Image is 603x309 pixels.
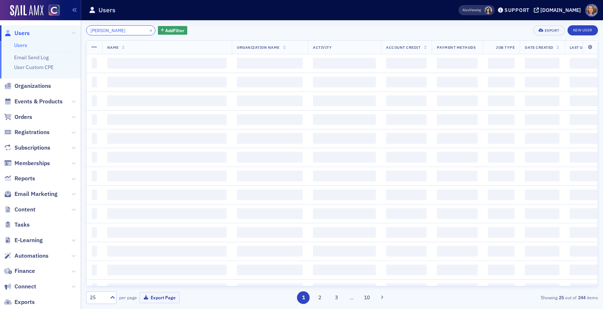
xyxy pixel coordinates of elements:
[4,29,30,37] a: Users
[313,45,332,50] span: Activity
[237,246,303,257] span: ‌
[437,265,478,275] span: ‌
[386,133,427,144] span: ‌
[386,152,427,163] span: ‌
[107,283,227,294] span: ‌
[525,114,559,125] span: ‌
[14,64,54,70] a: User Custom CPE
[432,294,598,301] div: Showing out of items
[237,114,303,125] span: ‌
[437,95,478,106] span: ‌
[4,283,36,291] a: Connect
[107,45,119,50] span: Name
[139,292,180,303] button: Export Page
[14,128,50,136] span: Registrations
[525,189,559,200] span: ‌
[4,144,50,152] a: Subscriptions
[462,8,469,12] div: Also
[237,171,303,181] span: ‌
[92,152,97,163] span: ‌
[488,133,515,144] span: ‌
[237,58,303,69] span: ‌
[313,77,376,87] span: ‌
[386,283,427,294] span: ‌
[386,58,427,69] span: ‌
[14,29,30,37] span: Users
[488,77,515,87] span: ‌
[525,95,559,106] span: ‌
[14,298,35,306] span: Exports
[92,246,97,257] span: ‌
[437,133,478,144] span: ‌
[360,291,373,304] button: 10
[504,7,529,13] div: Support
[525,58,559,69] span: ‌
[386,189,427,200] span: ‌
[4,298,35,306] a: Exports
[92,77,97,87] span: ‌
[14,267,35,275] span: Finance
[488,283,515,294] span: ‌
[14,283,36,291] span: Connect
[14,175,35,183] span: Reports
[43,5,60,17] a: View Homepage
[107,77,227,87] span: ‌
[585,4,598,17] span: Profile
[92,208,97,219] span: ‌
[488,152,515,163] span: ‌
[437,58,478,69] span: ‌
[92,133,97,144] span: ‌
[107,246,227,257] span: ‌
[99,6,116,14] h1: Users
[533,25,565,35] button: Export
[4,128,50,136] a: Registrations
[107,189,227,200] span: ‌
[462,8,481,13] span: Viewing
[297,291,310,304] button: 1
[14,159,50,167] span: Memberships
[313,208,376,219] span: ‌
[10,5,43,17] a: SailAMX
[540,7,581,13] div: [DOMAIN_NAME]
[437,114,478,125] span: ‌
[92,171,97,181] span: ‌
[119,294,137,301] label: per page
[525,77,559,87] span: ‌
[525,208,559,219] span: ‌
[386,45,420,50] span: Account Credit
[14,113,32,121] span: Orders
[4,236,43,244] a: E-Learning
[107,265,227,275] span: ‌
[437,171,478,181] span: ‌
[570,45,598,50] span: Last Updated
[313,58,376,69] span: ‌
[488,58,515,69] span: ‌
[4,82,51,90] a: Organizations
[437,189,478,200] span: ‌
[386,114,427,125] span: ‌
[525,227,559,238] span: ‌
[577,294,587,301] strong: 244
[92,227,97,238] span: ‌
[92,58,97,69] span: ‌
[525,152,559,163] span: ‌
[107,95,227,106] span: ‌
[485,7,492,14] span: Stacy Svendsen
[437,227,478,238] span: ‌
[545,29,560,33] div: Export
[488,171,515,181] span: ‌
[237,152,303,163] span: ‌
[525,265,559,275] span: ‌
[92,189,97,200] span: ‌
[386,95,427,106] span: ‌
[313,265,376,275] span: ‌
[314,291,326,304] button: 2
[14,82,51,90] span: Organizations
[92,114,97,125] span: ‌
[237,95,303,106] span: ‌
[107,114,227,125] span: ‌
[313,189,376,200] span: ‌
[313,283,376,294] span: ‌
[488,114,515,125] span: ‌
[386,208,427,219] span: ‌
